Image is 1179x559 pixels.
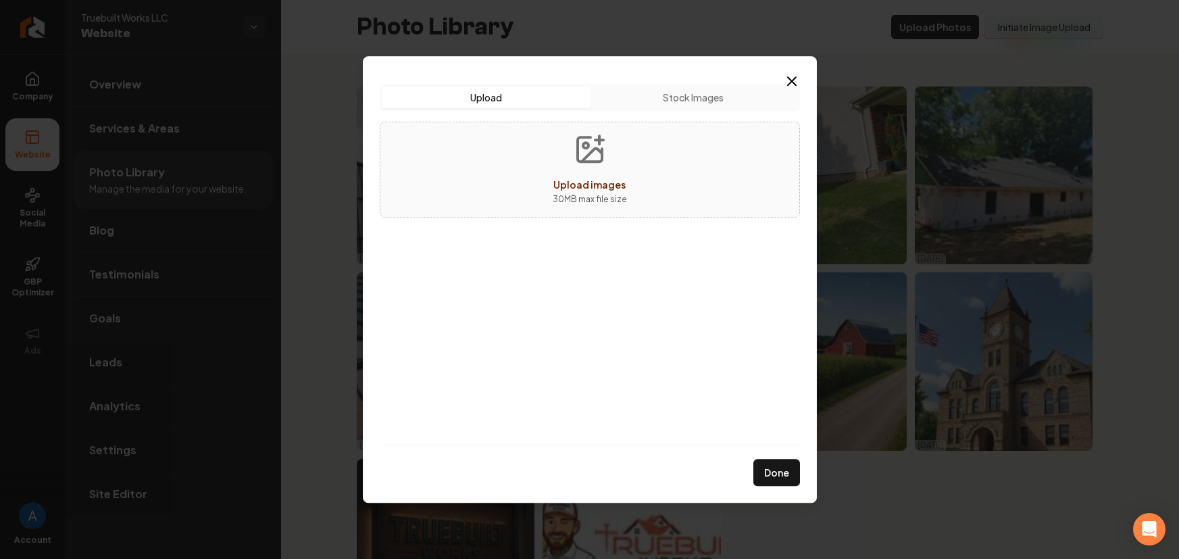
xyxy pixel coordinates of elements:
span: Upload images [553,178,626,191]
button: Upload images [542,122,638,217]
button: Upload [382,87,590,108]
p: 30 MB max file size [553,193,627,206]
button: Stock Images [590,87,797,108]
button: Done [753,459,800,486]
